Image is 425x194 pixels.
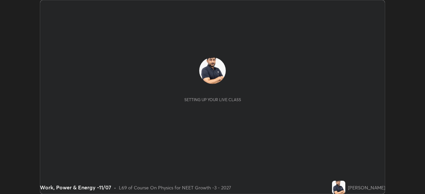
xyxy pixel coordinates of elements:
[40,183,111,191] div: Work, Power & Energy -11/07
[332,181,345,194] img: de6c275da805432c8bc00b045e3c7ab9.jpg
[184,97,241,102] div: Setting up your live class
[114,184,116,191] div: •
[348,184,385,191] div: [PERSON_NAME]
[199,57,226,84] img: de6c275da805432c8bc00b045e3c7ab9.jpg
[119,184,231,191] div: L69 of Course On Physics for NEET Growth -3 - 2027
